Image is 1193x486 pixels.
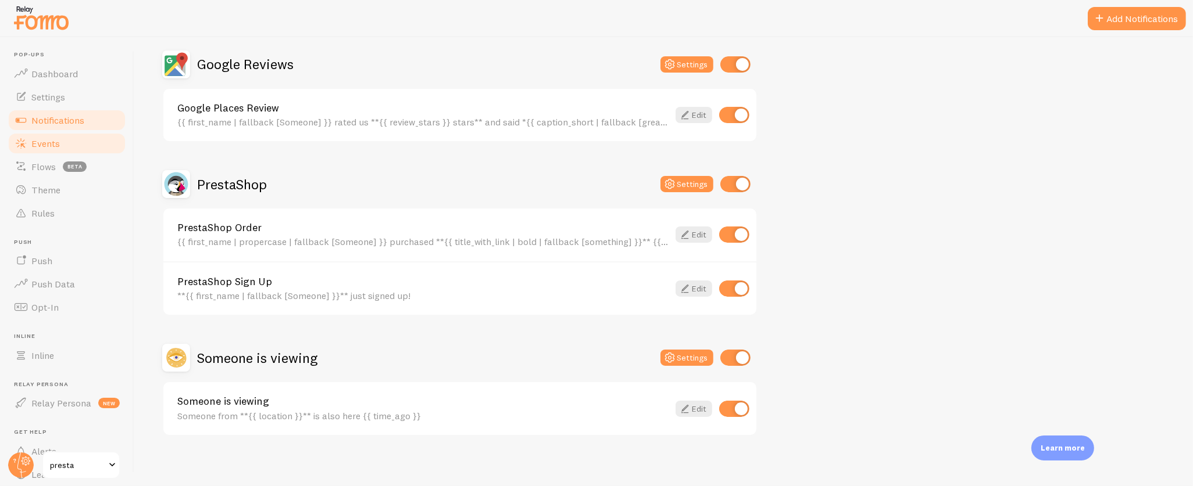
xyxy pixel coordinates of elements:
[31,114,84,126] span: Notifications
[177,290,669,301] div: **{{ first_name | fallback [Someone] }}** just signed up!
[177,411,669,421] div: Someone from **{{ location }}** is also here {{ time_ago }}
[31,207,55,219] span: Rules
[63,161,87,172] span: beta
[177,117,669,127] div: {{ first_name | fallback [Someone] }} rated us **{{ review_stars }} stars** and said *{{ caption_...
[177,103,669,113] a: Google Places Review
[42,451,120,479] a: presta
[31,91,65,103] span: Settings
[14,239,127,246] span: Push
[31,255,52,267] span: Push
[7,109,127,132] a: Notifications
[31,397,91,409] span: Relay Persona
[676,401,712,417] a: Edit
[7,296,127,319] a: Opt-In
[1041,442,1085,453] p: Learn more
[660,176,713,192] button: Settings
[7,85,127,109] a: Settings
[31,350,54,361] span: Inline
[177,236,669,247] div: {{ first_name | propercase | fallback [Someone] }} purchased **{{ title_with_link | bold | fallba...
[7,344,127,367] a: Inline
[14,51,127,59] span: Pop-ups
[162,170,190,198] img: PrestaShop
[177,222,669,233] a: PrestaShop Order
[660,56,713,73] button: Settings
[31,445,56,457] span: Alerts
[676,280,712,297] a: Edit
[162,51,190,78] img: Google Reviews
[7,178,127,201] a: Theme
[31,161,56,172] span: Flows
[14,381,127,388] span: Relay Persona
[676,107,712,123] a: Edit
[660,350,713,366] button: Settings
[177,276,669,287] a: PrestaShop Sign Up
[7,62,127,85] a: Dashboard
[7,249,127,272] a: Push
[50,458,105,472] span: presta
[162,344,190,372] img: Someone is viewing
[31,68,78,80] span: Dashboard
[31,301,59,313] span: Opt-In
[7,440,127,463] a: Alerts
[31,278,75,290] span: Push Data
[7,391,127,415] a: Relay Persona new
[98,398,120,408] span: new
[177,396,669,406] a: Someone is viewing
[14,429,127,436] span: Get Help
[7,272,127,296] a: Push Data
[31,184,60,196] span: Theme
[7,155,127,178] a: Flows beta
[12,3,70,33] img: fomo-relay-logo-orange.svg
[197,175,267,193] h2: PrestaShop
[14,333,127,340] span: Inline
[7,132,127,155] a: Events
[197,55,294,73] h2: Google Reviews
[1031,435,1094,460] div: Learn more
[7,201,127,225] a: Rules
[676,226,712,243] a: Edit
[31,138,60,149] span: Events
[197,349,317,367] h2: Someone is viewing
